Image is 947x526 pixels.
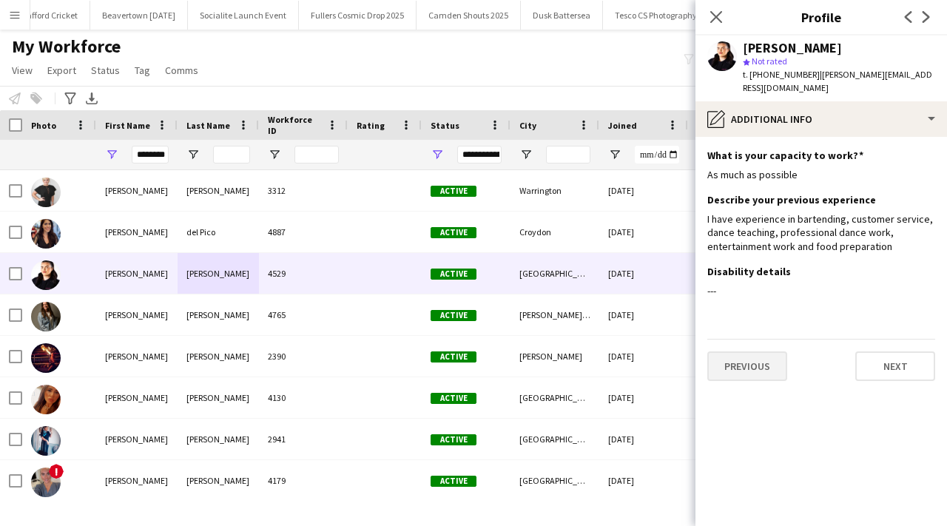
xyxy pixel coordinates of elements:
span: Active [431,351,476,363]
span: Active [431,269,476,280]
div: [PERSON_NAME] [96,212,178,252]
div: [PERSON_NAME] [178,294,259,335]
div: [PERSON_NAME] [96,460,178,501]
input: First Name Filter Input [132,146,169,163]
div: 49 days [688,294,777,335]
span: Last Name [186,120,230,131]
span: Export [47,64,76,77]
div: Croydon [510,212,599,252]
h3: What is your capacity to work? [707,149,863,162]
div: [DATE] [599,336,688,377]
div: [PERSON_NAME] [178,377,259,418]
button: Open Filter Menu [431,148,444,161]
img: Danielle Tubb [31,468,61,497]
a: Comms [159,61,204,80]
img: Danielle Mckenna [31,385,61,414]
div: [PERSON_NAME] [743,41,842,55]
input: Last Name Filter Input [213,146,250,163]
div: 383 days [688,377,777,418]
img: Danielle Austen [31,178,61,207]
button: Dusk Battersea [521,1,603,30]
div: [DATE] [599,460,688,501]
button: Open Filter Menu [268,148,281,161]
div: As much as possible [707,168,935,181]
div: [PERSON_NAME][GEOGRAPHIC_DATA] [510,294,599,335]
span: Not rated [752,55,787,67]
div: 3312 [259,170,348,211]
span: Tag [135,64,150,77]
span: My Workforce [12,36,121,58]
span: Status [431,120,459,131]
div: [PERSON_NAME] [96,336,178,377]
div: [DATE] [599,294,688,335]
h3: Disability details [707,265,791,278]
span: City [519,120,536,131]
h3: Profile [695,7,947,27]
div: Additional info [695,101,947,137]
div: 36 days [688,419,777,459]
span: Active [431,186,476,197]
div: 4179 [259,460,348,501]
img: Danielle del Pico [31,219,61,249]
div: [GEOGRAPHIC_DATA] [510,419,599,459]
span: t. [PHONE_NUMBER] [743,69,820,80]
button: Camden Shouts 2025 [417,1,521,30]
div: 4529 [259,253,348,294]
div: 4765 [259,294,348,335]
input: City Filter Input [546,146,590,163]
div: [GEOGRAPHIC_DATA] [510,460,599,501]
span: | [PERSON_NAME][EMAIL_ADDRESS][DOMAIN_NAME] [743,69,932,93]
div: [PERSON_NAME] [96,419,178,459]
app-action-btn: Advanced filters [61,90,79,107]
span: Status [91,64,120,77]
a: Status [85,61,126,80]
div: --- [707,284,935,297]
span: First Name [105,120,150,131]
div: [PERSON_NAME] [96,294,178,335]
div: [GEOGRAPHIC_DATA] [510,253,599,294]
div: [PERSON_NAME] [178,170,259,211]
div: del Pico [178,212,259,252]
div: Warrington [510,170,599,211]
div: 2941 [259,419,348,459]
button: Open Filter Menu [105,148,118,161]
span: Active [431,434,476,445]
div: [PERSON_NAME] [96,377,178,418]
button: Open Filter Menu [186,148,200,161]
img: Danielle Ferguson [31,260,61,290]
button: Tesco CS Photography [DATE] [603,1,737,30]
div: [PERSON_NAME] [96,170,178,211]
img: Danielle Pearson [31,426,61,456]
span: Rating [357,120,385,131]
div: [PERSON_NAME] [96,253,178,294]
app-action-btn: Export XLSX [83,90,101,107]
a: Export [41,61,82,80]
div: 2390 [259,336,348,377]
div: [PERSON_NAME] [178,253,259,294]
div: [DATE] [599,377,688,418]
div: [PERSON_NAME] [178,460,259,501]
img: DANIELLE GRAVES [31,302,61,331]
button: Fullers Cosmic Drop 2025 [299,1,417,30]
button: Beavertown [DATE] [90,1,188,30]
a: View [6,61,38,80]
div: [PERSON_NAME] [510,336,599,377]
span: Active [431,310,476,321]
button: Open Filter Menu [519,148,533,161]
span: Active [431,227,476,238]
div: 4887 [259,212,348,252]
button: Previous [707,351,787,381]
span: Active [431,476,476,487]
button: Next [855,351,935,381]
span: Photo [31,120,56,131]
img: Danielle Heward [31,343,61,373]
input: Joined Filter Input [635,146,679,163]
h3: Describe your previous experience [707,193,876,206]
span: View [12,64,33,77]
div: [GEOGRAPHIC_DATA] [510,377,599,418]
div: 93 days [688,253,777,294]
input: Workforce ID Filter Input [294,146,339,163]
span: Active [431,393,476,404]
span: Joined [608,120,637,131]
div: [DATE] [599,212,688,252]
